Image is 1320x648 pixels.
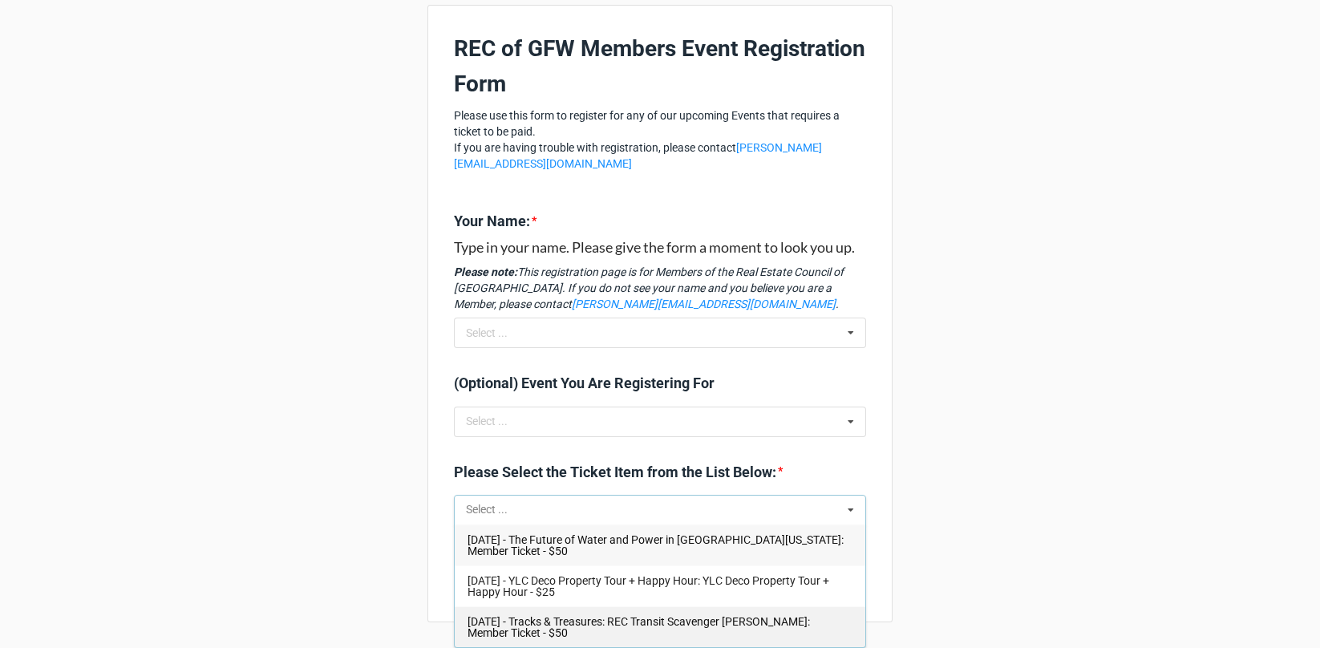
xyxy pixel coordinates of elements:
[462,324,531,342] div: Select ...
[454,265,844,310] em: This registration page is for Members of the Real Estate Council of [GEOGRAPHIC_DATA]. If you do ...
[468,615,810,639] span: [DATE] - Tracks & Treasures: REC Transit Scavenger [PERSON_NAME]: Member Ticket - $50
[468,574,829,598] span: [DATE] - YLC Deco Property Tour + Happy Hour: YLC Deco Property Tour + Happy Hour - $25
[454,35,865,97] b: REC of GFW Members Event Registration Form
[462,412,531,431] div: Select ...
[454,265,517,278] strong: Please note:
[454,107,866,172] p: Please use this form to register for any of our upcoming Events that requires a ticket to be paid...
[454,461,776,484] label: Please Select the Ticket Item from the List Below:
[468,533,844,557] span: [DATE] - The Future of Water and Power in [GEOGRAPHIC_DATA][US_STATE]: Member Ticket - $50
[454,238,866,257] h3: Type in your name. Please give the form a moment to look you up.
[572,298,836,310] a: [PERSON_NAME][EMAIL_ADDRESS][DOMAIN_NAME]
[454,210,530,233] label: Your Name:
[454,372,715,395] label: (Optional) Event You Are Registering For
